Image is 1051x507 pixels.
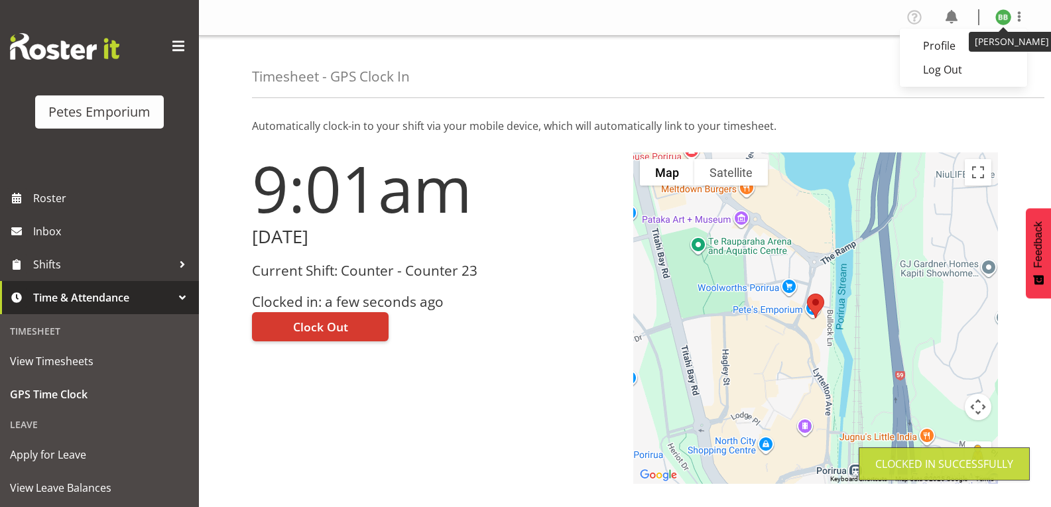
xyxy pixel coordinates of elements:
[694,159,768,186] button: Show satellite imagery
[3,471,196,504] a: View Leave Balances
[1032,221,1044,268] span: Feedback
[875,456,1013,472] div: Clocked in Successfully
[10,478,189,498] span: View Leave Balances
[252,263,617,278] h3: Current Shift: Counter - Counter 23
[252,294,617,310] h3: Clocked in: a few seconds ago
[293,318,348,335] span: Clock Out
[3,345,196,378] a: View Timesheets
[965,159,991,186] button: Toggle fullscreen view
[900,58,1027,82] a: Log Out
[252,152,617,224] h1: 9:01am
[965,441,991,468] button: Drag Pegman onto the map to open Street View
[900,34,1027,58] a: Profile
[252,227,617,247] h2: [DATE]
[33,188,192,208] span: Roster
[995,9,1011,25] img: beena-bist9974.jpg
[252,118,998,134] p: Automatically clock-in to your shift via your mobile device, which will automatically link to you...
[1026,208,1051,298] button: Feedback - Show survey
[252,312,389,341] button: Clock Out
[10,351,189,371] span: View Timesheets
[33,221,192,241] span: Inbox
[965,394,991,420] button: Map camera controls
[637,467,680,484] a: Open this area in Google Maps (opens a new window)
[252,69,410,84] h4: Timesheet - GPS Clock In
[3,438,196,471] a: Apply for Leave
[3,317,196,345] div: Timesheet
[3,378,196,411] a: GPS Time Clock
[48,102,151,122] div: Petes Emporium
[33,288,172,308] span: Time & Attendance
[10,33,119,60] img: Rosterit website logo
[830,475,887,484] button: Keyboard shortcuts
[3,411,196,438] div: Leave
[10,384,189,404] span: GPS Time Clock
[640,159,694,186] button: Show street map
[637,467,680,484] img: Google
[10,445,189,465] span: Apply for Leave
[33,254,172,274] span: Shifts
